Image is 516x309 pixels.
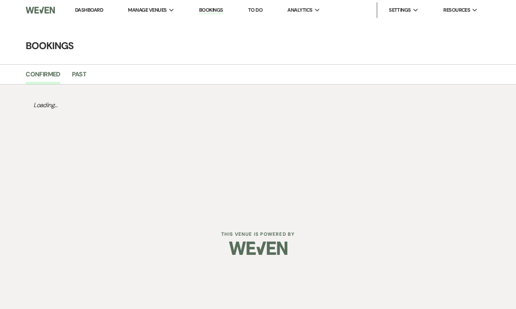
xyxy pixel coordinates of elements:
span: Resources [443,6,470,14]
span: Analytics [287,6,312,14]
span: Settings [389,6,411,14]
a: Dashboard [75,7,103,13]
img: Weven Logo [229,235,287,262]
a: To Do [248,7,262,13]
span: Manage Venues [128,6,166,14]
a: Bookings [199,7,223,14]
img: Weven Logo [26,2,55,18]
a: Confirmed [26,69,60,84]
a: Past [72,69,86,84]
p: Loading... [26,92,490,118]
